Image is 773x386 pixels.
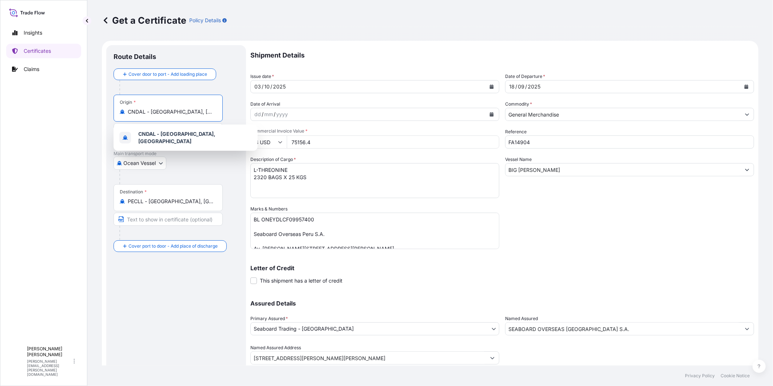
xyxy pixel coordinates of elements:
label: Marks & Numbers [250,205,288,213]
textarea: L-THREONINE 2320 BAGS X 25 KGS [250,163,499,198]
p: Privacy Policy [685,373,715,379]
div: month, [263,82,270,91]
span: This shipment has a letter of credit [260,277,342,284]
b: CNDAL - [GEOGRAPHIC_DATA], [GEOGRAPHIC_DATA] [138,131,215,144]
input: Enter amount [287,135,499,149]
span: Date of Arrival [250,101,280,108]
span: Primary Assured [250,315,288,322]
p: Assured Details [250,300,754,306]
input: Named Assured Address [251,351,486,365]
div: Show suggestions [114,125,258,151]
p: Shipment Details [250,45,754,66]
div: / [262,82,263,91]
div: day, [254,110,262,119]
span: Cover door to port - Add loading place [128,71,207,78]
div: month, [263,110,274,119]
div: year, [272,82,286,91]
span: Date of Departure [505,73,545,80]
button: Calendar [486,109,498,120]
div: / [515,82,517,91]
button: Calendar [741,81,752,92]
p: Letter of Credit [250,265,754,271]
button: Select transport [114,157,166,170]
div: year, [527,82,541,91]
p: Get a Certificate [102,15,186,26]
input: Text to appear on certificate [114,123,223,136]
p: Cookie Notice [721,373,750,379]
div: / [262,110,263,119]
textarea: BL ONEYDLCF09957400 Seaboard Overseas Peru S.A. Av. [PERSON_NAME][STREET_ADDRESS][PERSON_NAME] RU... [250,213,499,249]
div: month, [517,82,525,91]
button: Show suggestions [486,351,499,365]
p: [PERSON_NAME] [PERSON_NAME] [27,346,72,358]
div: / [525,82,527,91]
div: day, [508,82,515,91]
button: Calendar [486,81,498,92]
span: Seaboard Trading - [GEOGRAPHIC_DATA] [254,325,354,332]
label: Named Assured [505,315,538,322]
label: Vessel Name [505,156,532,163]
span: Commercial Invoice Value [250,128,499,134]
input: Type to search vessel name or IMO [506,163,741,176]
input: Assured Name [506,322,741,335]
label: Reference [505,128,527,135]
div: / [274,110,275,119]
p: [PERSON_NAME][EMAIL_ADDRESS][PERSON_NAME][DOMAIN_NAME] [27,359,72,377]
button: Show suggestions [741,322,754,335]
p: Route Details [114,52,156,61]
label: Commodity [505,101,532,108]
p: Main transport mode [114,151,239,157]
label: Description of Cargo [250,156,296,163]
button: Show suggestions [741,163,754,176]
input: Text to appear on certificate [114,213,223,226]
div: / [270,82,272,91]
p: Claims [24,66,39,73]
p: Certificates [24,47,51,55]
span: Issue date [250,73,274,80]
div: year, [275,110,289,119]
span: Cover port to door - Add place of discharge [128,243,218,250]
input: Destination [128,198,214,205]
span: V [15,358,19,365]
input: Enter booking reference [505,135,754,149]
div: day, [254,82,262,91]
div: Origin [120,99,136,105]
input: Origin [128,108,214,115]
button: Show suggestions [741,108,754,121]
p: Insights [24,29,42,36]
label: Named Assured Address [250,344,301,351]
p: Policy Details [189,17,221,24]
input: Type to search commodity [506,108,741,121]
span: Ocean Vessel [123,159,156,167]
div: Destination [120,189,147,195]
